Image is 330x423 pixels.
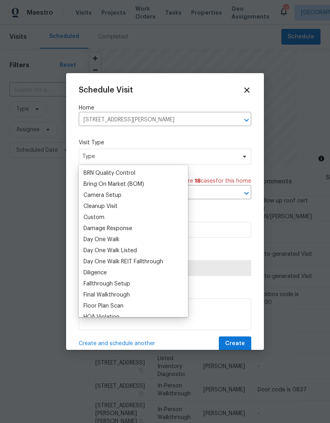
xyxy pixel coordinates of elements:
div: HOA Violation [83,313,119,321]
div: Cleanup Visit [83,202,118,210]
button: Open [241,188,252,199]
div: Custom [83,213,104,221]
label: Visit Type [79,139,251,147]
div: Day One Walk [83,236,119,244]
div: Floor Plan Scan [83,302,123,310]
div: Day One Walk REIT Fallthrough [83,258,163,266]
span: 18 [195,178,201,184]
div: Camera Setup [83,191,121,199]
span: Create and schedule another [79,340,155,347]
div: Damage Response [83,225,132,232]
label: Home [79,104,251,112]
div: Bring On Market (BOM) [83,180,144,188]
div: Fallthrough Setup [83,280,130,288]
div: BRN Quality Control [83,169,135,177]
input: Enter in an address [79,114,229,126]
div: Diligence [83,269,107,277]
div: Final Walkthrough [83,291,130,299]
button: Open [241,115,252,126]
span: Create [225,339,245,349]
span: Schedule Visit [79,86,133,94]
div: Day One Walk Listed [83,247,137,255]
button: Create [219,336,251,351]
span: Type [82,153,236,161]
span: Close [243,86,251,94]
span: There are case s for this home [170,177,251,185]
